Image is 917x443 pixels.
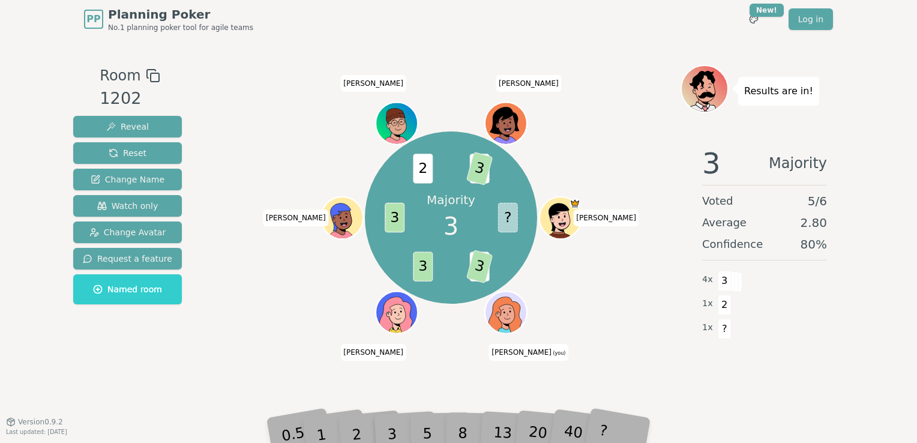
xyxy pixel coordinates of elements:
span: Version 0.9.2 [18,417,63,427]
span: Planning Poker [108,6,253,23]
span: Brendan is the host [570,198,580,209]
span: Change Avatar [89,226,166,238]
span: (you) [552,351,566,356]
button: Reveal [73,116,182,137]
button: Change Avatar [73,221,182,243]
div: New! [750,4,784,17]
button: Named room [73,274,182,304]
button: Watch only [73,195,182,217]
span: 4 x [702,273,713,286]
span: Confidence [702,236,763,253]
span: 1 x [702,321,713,334]
span: Reveal [106,121,149,133]
span: 5 / 6 [808,193,827,209]
span: Named room [93,283,162,295]
span: Reset [109,147,146,159]
span: Watch only [97,200,158,212]
span: No.1 planning poker tool for agile teams [108,23,253,32]
button: Click to change your avatar [486,292,526,332]
span: 2 [718,295,732,315]
span: 3 [702,149,721,178]
div: 1202 [100,86,160,111]
a: PPPlanning PokerNo.1 planning poker tool for agile teams [84,6,253,32]
span: 2 [413,154,433,183]
span: 3 [466,152,493,185]
span: 3 [443,208,458,244]
span: 3 [385,203,404,232]
p: Majority [427,191,475,208]
span: Majority [769,149,827,178]
span: Voted [702,193,733,209]
span: Click to change your name [263,209,329,226]
span: Click to change your name [496,75,562,92]
span: Click to change your name [340,75,406,92]
span: 3 [466,250,493,283]
p: Results are in! [744,83,813,100]
span: 2.80 [800,214,827,231]
button: Version0.9.2 [6,417,63,427]
a: Log in [789,8,833,30]
span: Room [100,65,140,86]
span: Click to change your name [340,344,406,361]
button: New! [743,8,765,30]
span: ? [718,319,732,339]
span: PP [86,12,100,26]
span: 3 [413,252,433,282]
button: Request a feature [73,248,182,270]
button: Reset [73,142,182,164]
span: Change Name [91,173,164,185]
span: Last updated: [DATE] [6,429,67,435]
button: Change Name [73,169,182,190]
span: 3 [718,271,732,291]
span: Click to change your name [489,344,568,361]
span: 80 % [801,236,827,253]
span: Request a feature [83,253,172,265]
span: Average [702,214,747,231]
span: Click to change your name [573,209,639,226]
span: ? [498,203,517,232]
span: 1 x [702,297,713,310]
